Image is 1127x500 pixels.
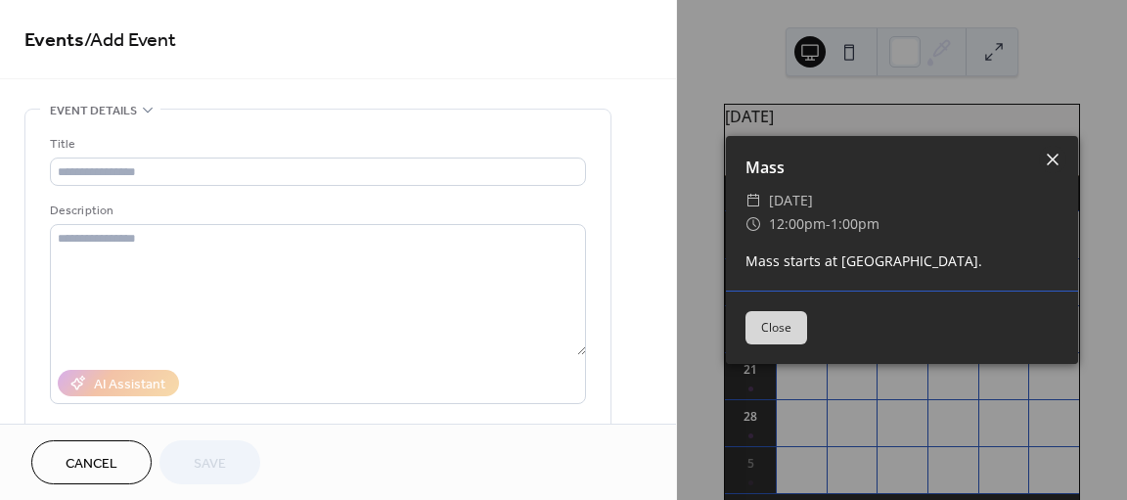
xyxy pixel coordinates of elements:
[831,214,879,233] span: 1:00pm
[769,214,826,233] span: 12:00pm
[826,214,831,233] span: -
[50,134,582,155] div: Title
[31,440,152,484] button: Cancel
[50,101,137,121] span: Event details
[726,156,1078,179] div: Mass
[745,212,761,236] div: ​
[745,189,761,212] div: ​
[24,22,84,60] a: Events
[84,22,176,60] span: / Add Event
[745,311,807,344] button: Close
[66,454,117,475] span: Cancel
[769,189,813,212] span: [DATE]
[50,201,582,221] div: Description
[726,250,1078,271] div: Mass starts at [GEOGRAPHIC_DATA].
